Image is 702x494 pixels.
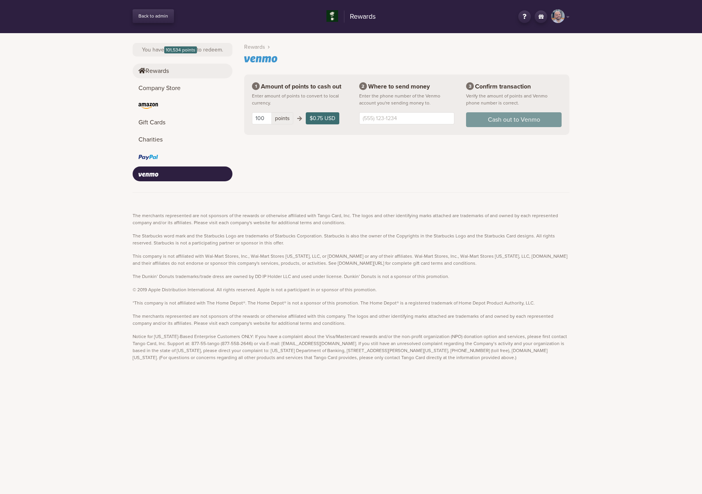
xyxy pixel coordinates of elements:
[133,132,232,147] a: Charities
[252,92,347,106] p: Enter amount of points to convert to local currency.
[133,253,569,267] p: This company is not affiliated with Wal-Mart Stores, Inc., Wal-Mart Stores [US_STATE], LLC, or [D...
[133,313,569,327] p: The merchants represented are not sponsors of the rewards or otherwise affiliated with this compa...
[466,82,562,90] h4: Confirm transaction
[133,273,569,280] p: The Dunkin’ Donuts trademarks/trade dress are owned by DD IP Holder LLC and used under license. D...
[133,232,569,246] p: The Starbucks word mark and the Starbucks Logo are trademarks of Starbucks Corporation. Starbucks...
[466,82,474,90] i: 3
[133,333,569,361] p: Notice for [US_STATE]-Based Enterprise Customers ONLY: If you have a complaint about the Visa/Mas...
[466,92,562,106] p: Verify the amount of points and Venmo phone number is correct.
[359,82,455,90] h4: Where to send money
[244,56,277,62] img: venmo-logo.480b31d9.svg
[133,64,232,78] a: Rewards
[466,112,562,127] button: Cash out to Venmo
[326,10,338,22] img: 75a3b216-8228-4019-abc9-9b881188eaea.png
[133,43,232,57] div: You have to redeem.
[133,286,569,293] p: © 2019 Apple Distribution International. All rights reserved. Apple is not a participant in or sp...
[359,82,367,90] i: 2
[271,112,293,124] span: points
[252,82,347,90] h4: Amount of points to cash out
[133,115,232,130] a: Gift Cards
[312,9,390,24] a: Rewards
[133,81,232,96] a: Company Store
[306,112,339,124] span: $0.75 USD
[252,82,260,90] i: 1
[133,9,174,23] a: Back to admin
[344,11,376,23] h2: Rewards
[359,112,455,124] input: (555) 123-1234
[133,299,569,306] p: *This company is not affiliated with The Home Depot®. The Home Depot® is not a sponsor of this pr...
[359,92,455,106] p: Enter the phone number of the Venmo account you're sending money to.
[18,5,34,12] span: Help
[133,212,569,226] p: The merchants represented are not sponsors of the rewards or otherwise affiliated with Tango Card...
[244,43,265,51] a: Rewards
[164,46,197,53] span: 101,534 points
